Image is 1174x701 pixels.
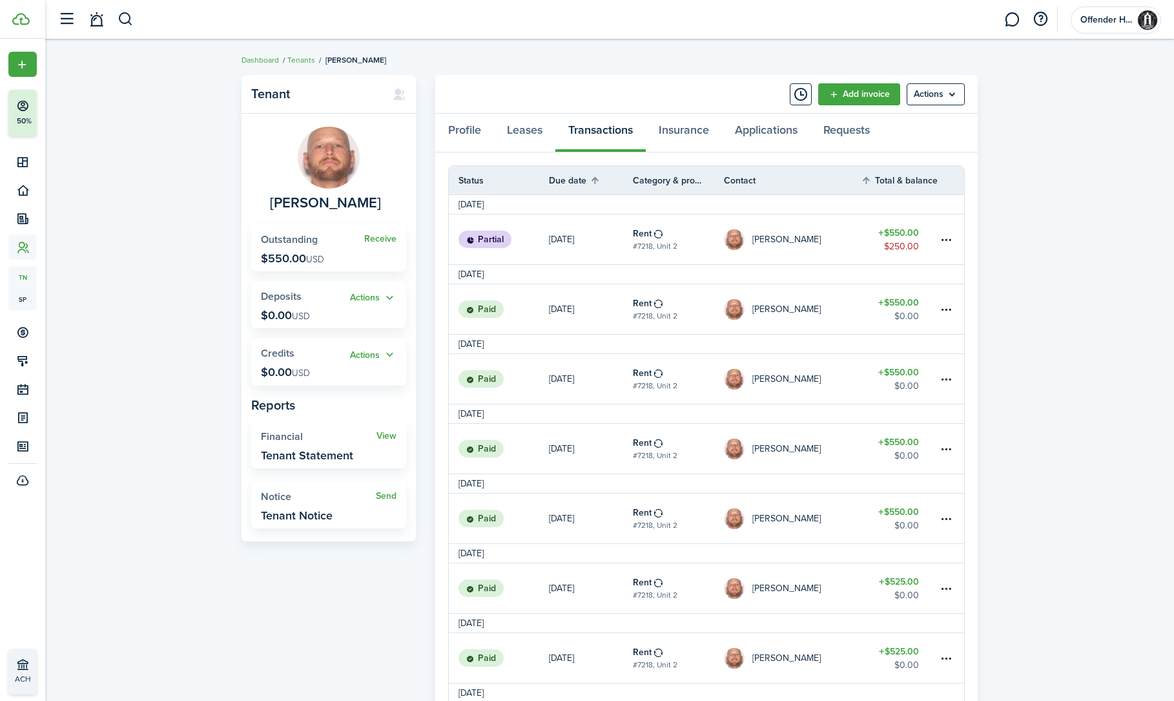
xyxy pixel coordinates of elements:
[287,54,315,66] a: Tenants
[350,348,396,362] button: Open menu
[633,633,724,683] a: Rent#7218, Unit 2
[549,214,633,264] a: [DATE]
[54,7,79,32] button: Open sidebar
[752,444,821,454] table-profile-info-text: [PERSON_NAME]
[633,380,677,392] table-subtitle: #7218, Unit 2
[1000,3,1024,36] a: Messaging
[12,13,30,25] img: TenantCloud
[8,90,116,136] button: 50%
[449,424,549,474] a: Paid
[633,240,677,252] table-subtitle: #7218, Unit 2
[861,354,938,404] a: $550.00$0.00
[376,431,396,441] a: View
[633,227,652,240] table-info-title: Rent
[458,370,504,388] status: Paid
[449,407,493,421] td: [DATE]
[1137,10,1158,30] img: Offender Housing Management, LLC
[449,198,493,211] td: [DATE]
[894,658,919,672] table-amount-description: $0.00
[8,52,37,77] button: Open menu
[861,173,938,188] th: Sort
[449,494,549,543] a: Paid
[549,494,633,543] a: [DATE]
[15,673,91,685] p: ACH
[449,337,493,351] td: [DATE]
[549,424,633,474] a: [DATE]
[8,288,37,310] a: sp
[861,633,938,683] a: $525.00$0.00
[633,506,652,519] table-info-title: Rent
[752,583,821,594] table-profile-info-text: [PERSON_NAME]
[894,309,919,323] table-amount-description: $0.00
[449,284,549,334] a: Paid
[549,633,633,683] a: [DATE]
[458,649,504,667] status: Paid
[633,450,677,461] table-subtitle: #7218, Unit 2
[878,226,919,240] table-amount-title: $550.00
[261,491,376,503] widget-stats-title: Notice
[16,116,32,127] p: 50%
[633,589,677,601] table-subtitle: #7218, Unit 2
[633,174,724,187] th: Category & property
[549,372,574,386] p: [DATE]
[549,354,633,404] a: [DATE]
[494,114,555,152] a: Leases
[261,449,353,462] widget-stats-description: Tenant Statement
[879,575,919,589] table-amount-title: $525.00
[724,214,861,264] a: Tyler Sanford[PERSON_NAME]
[724,299,745,320] img: Tyler Sanford
[251,395,406,415] panel-main-subtitle: Reports
[818,83,900,105] a: Add invoice
[118,8,134,30] button: Search
[449,214,549,264] a: Partial
[449,547,493,560] td: [DATE]
[878,435,919,449] table-amount-title: $550.00
[261,509,333,522] widget-stats-description: Tenant Notice
[376,491,396,501] widget-stats-action: Send
[458,580,504,598] status: Paid
[894,379,919,393] table-amount-description: $0.00
[458,300,504,319] status: Paid
[724,229,745,250] img: Tyler Sanford
[350,291,396,306] button: Actions
[549,233,574,246] p: [DATE]
[549,442,574,455] p: [DATE]
[894,519,919,532] table-amount-description: $0.00
[8,649,37,695] a: ACH
[449,616,493,630] td: [DATE]
[878,366,919,379] table-amount-title: $550.00
[261,232,318,247] span: Outstanding
[325,54,386,66] span: [PERSON_NAME]
[724,578,745,599] img: Tyler Sanford
[549,581,574,595] p: [DATE]
[449,686,493,700] td: [DATE]
[907,83,965,105] menu-btn: Actions
[8,266,37,288] span: tn
[810,114,883,152] a: Requests
[894,449,919,463] table-amount-description: $0.00
[878,505,919,519] table-amount-title: $550.00
[458,231,511,249] status: Partial
[879,645,919,658] table-amount-title: $525.00
[261,252,324,265] p: $550.00
[350,348,396,362] widget-stats-action: Actions
[449,267,493,281] td: [DATE]
[752,235,821,245] table-profile-info-text: [PERSON_NAME]
[633,659,677,671] table-subtitle: #7218, Unit 2
[724,369,745,390] img: Tyler Sanford
[549,563,633,613] a: [DATE]
[790,83,812,105] button: Timeline
[261,346,294,361] span: Credits
[752,374,821,384] table-profile-info-text: [PERSON_NAME]
[251,87,380,101] panel-main-title: Tenant
[861,214,938,264] a: $550.00$250.00
[549,651,574,665] p: [DATE]
[861,563,938,613] a: $525.00$0.00
[633,563,724,613] a: Rent#7218, Unit 2
[633,494,724,543] a: Rent#7218, Unit 2
[261,309,310,322] p: $0.00
[724,508,745,529] img: Tyler Sanford
[724,439,745,459] img: Tyler Sanford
